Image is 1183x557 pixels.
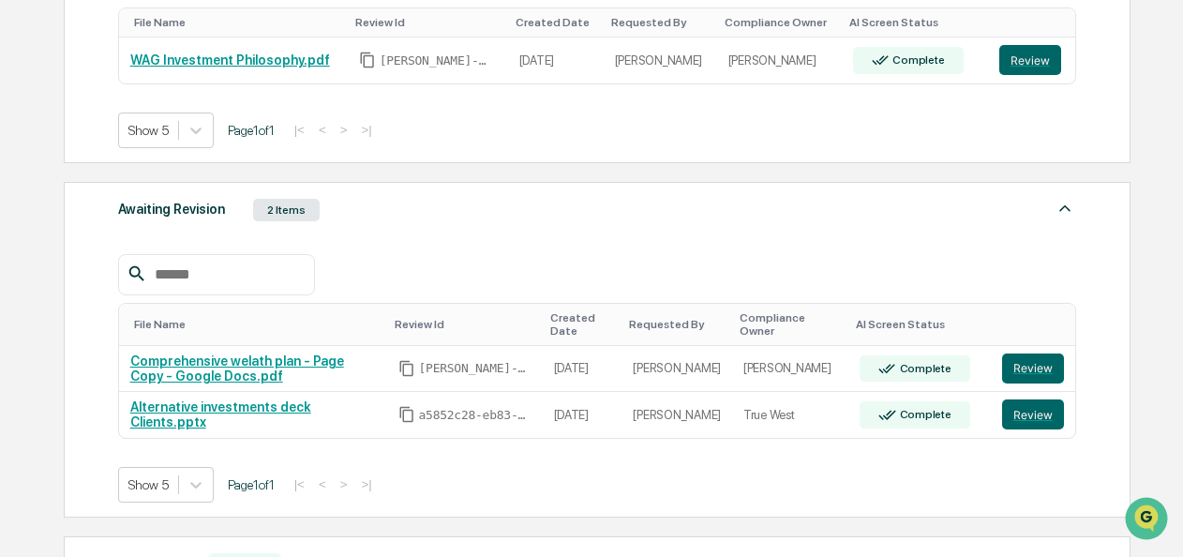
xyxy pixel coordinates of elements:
div: 🖐️ [19,237,34,252]
div: Toggle SortBy [134,318,380,331]
td: [PERSON_NAME] [621,392,732,438]
div: 🔎 [19,273,34,288]
div: Complete [896,408,951,421]
p: How can we help? [19,38,341,68]
img: 1746055101610-c473b297-6a78-478c-a979-82029cc54cd1 [19,143,52,176]
td: [PERSON_NAME] [717,38,842,83]
div: We're available if you need us! [64,161,237,176]
td: [PERSON_NAME] [621,346,732,393]
button: > [335,122,353,138]
button: Review [1002,354,1064,384]
td: [DATE] [543,392,622,438]
div: Toggle SortBy [849,16,981,29]
iframe: Open customer support [1123,495,1174,546]
div: Toggle SortBy [516,16,596,29]
div: Toggle SortBy [134,16,340,29]
button: |< [289,476,310,492]
td: [DATE] [543,346,622,393]
span: WILK-00004 [419,361,532,376]
td: [PERSON_NAME] [732,346,848,393]
span: Preclearance [37,235,121,254]
button: Start new chat [319,148,341,171]
div: Start new chat [64,143,307,161]
span: Data Lookup [37,271,118,290]
button: >| [355,122,377,138]
span: Pylon [187,317,227,331]
button: Review [1002,399,1064,429]
div: Toggle SortBy [725,16,834,29]
a: Alternative investments deck Clients.pptx [130,399,311,429]
span: a5852c28-eb83-4e81-bde1-07ebd55aefda [419,408,532,423]
span: Page 1 of 1 [228,477,275,492]
button: < [313,476,332,492]
span: Attestations [155,235,232,254]
div: Toggle SortBy [1006,318,1068,331]
a: 🗄️Attestations [128,228,240,262]
button: |< [289,122,310,138]
td: [PERSON_NAME] [604,38,717,83]
div: Toggle SortBy [1003,16,1068,29]
div: Toggle SortBy [740,311,841,338]
span: WILK-00005 [380,53,492,68]
div: Complete [889,53,944,67]
span: Copy Id [359,52,376,68]
div: Toggle SortBy [629,318,725,331]
div: Toggle SortBy [611,16,710,29]
span: Page 1 of 1 [228,123,275,138]
div: Complete [896,362,951,375]
div: Awaiting Revision [118,197,225,221]
a: Review [999,45,1064,75]
a: Comprehensive welath plan - Page Copy - Google Docs.pdf [130,354,344,384]
div: 2 Items [253,199,320,221]
div: Toggle SortBy [395,318,535,331]
a: WAG Investment Philosophy.pdf [130,53,330,68]
button: < [313,122,332,138]
button: >| [355,476,377,492]
img: caret [1054,197,1076,219]
td: True West [732,392,848,438]
div: Toggle SortBy [550,311,615,338]
a: 🔎Data Lookup [11,263,126,297]
button: Review [999,45,1061,75]
td: [DATE] [508,38,604,83]
span: Copy Id [398,360,415,377]
button: > [335,476,353,492]
div: Toggle SortBy [856,318,983,331]
a: Powered byPylon [132,316,227,331]
a: 🖐️Preclearance [11,228,128,262]
div: Toggle SortBy [355,16,501,29]
div: 🗄️ [136,237,151,252]
span: Copy Id [398,406,415,423]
